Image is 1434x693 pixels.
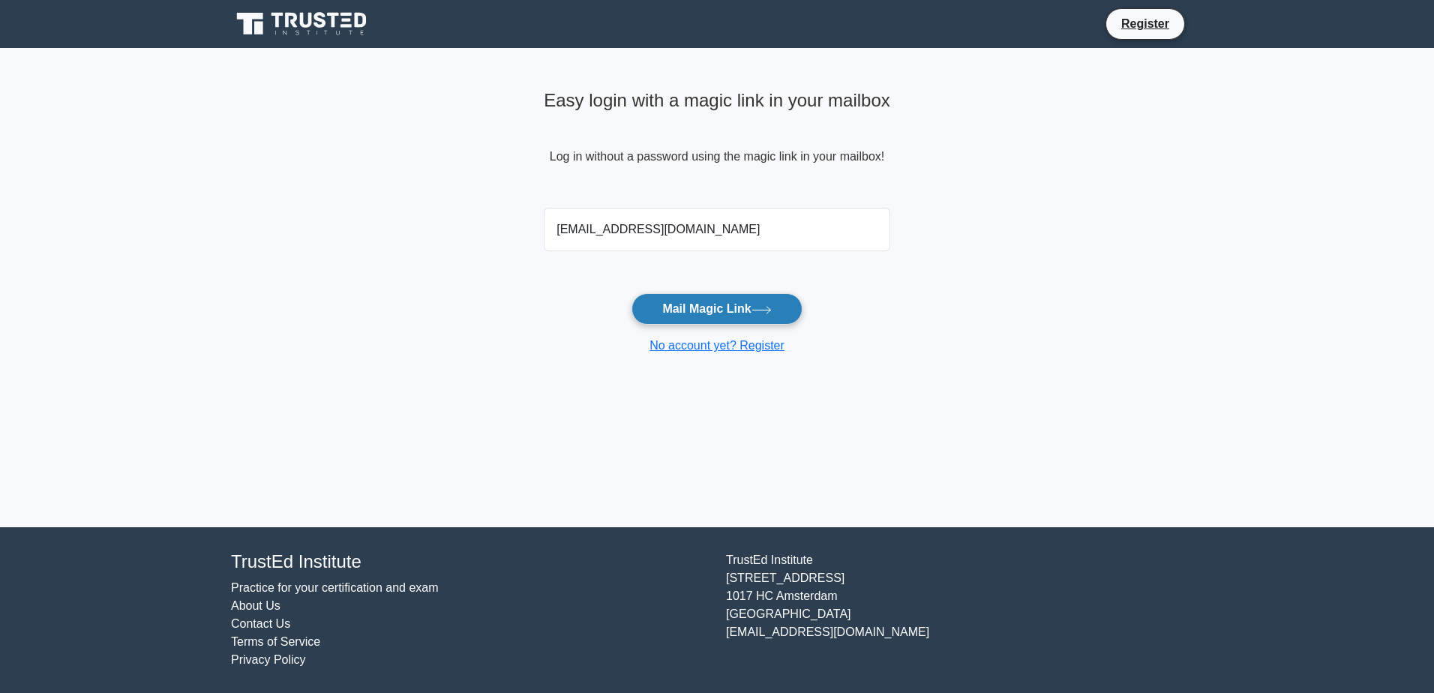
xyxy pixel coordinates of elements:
a: Privacy Policy [231,653,306,666]
div: TrustEd Institute [STREET_ADDRESS] 1017 HC Amsterdam [GEOGRAPHIC_DATA] [EMAIL_ADDRESS][DOMAIN_NAME] [717,551,1212,669]
a: Practice for your certification and exam [231,581,439,594]
h4: TrustEd Institute [231,551,708,573]
a: About Us [231,599,280,612]
div: Log in without a password using the magic link in your mailbox! [544,84,890,202]
input: Email [544,208,890,251]
a: Terms of Service [231,635,320,648]
button: Mail Magic Link [631,293,802,325]
a: Contact Us [231,617,290,630]
a: No account yet? Register [649,339,784,352]
h4: Easy login with a magic link in your mailbox [544,90,890,112]
a: Register [1112,14,1178,33]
